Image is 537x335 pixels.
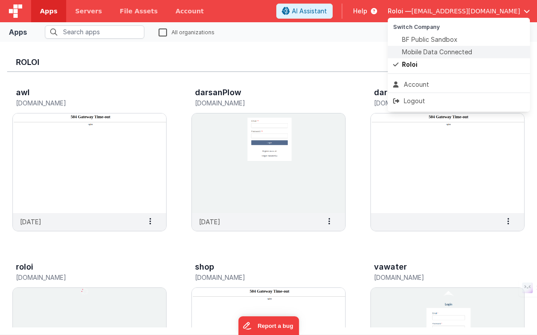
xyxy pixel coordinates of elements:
[393,97,525,105] div: Logout
[238,316,299,335] iframe: Marker.io feedback button
[402,35,457,44] span: BF Public Sandbox
[402,48,472,57] span: Mobile Data Connected
[402,60,418,69] span: Roloi
[393,24,525,30] h5: Switch Company
[393,80,525,89] div: Account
